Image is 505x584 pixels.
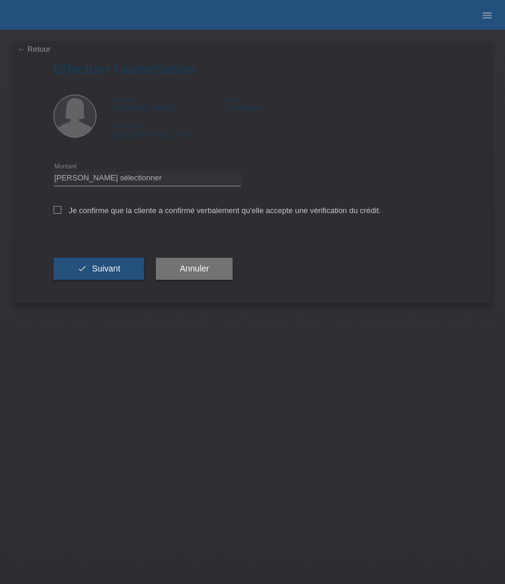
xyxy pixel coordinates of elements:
[225,95,338,113] div: Dimitrijevic
[180,264,209,273] span: Annuler
[18,45,51,54] a: ← Retour
[113,123,144,130] span: Nationalité
[113,96,136,103] span: Prénom
[113,95,226,113] div: [PERSON_NAME]
[475,11,499,18] a: menu
[54,62,452,77] h1: Effectuer l’autorisation
[481,10,493,21] i: menu
[92,264,120,273] span: Suivant
[113,121,226,139] div: [GEOGRAPHIC_DATA]
[225,96,239,103] span: Nom
[54,206,381,215] label: Je confirme que la cliente a confirmé verbalement qu'elle accepte une vérification du crédit.
[77,264,87,273] i: check
[54,258,145,280] button: check Suivant
[156,258,233,280] button: Annuler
